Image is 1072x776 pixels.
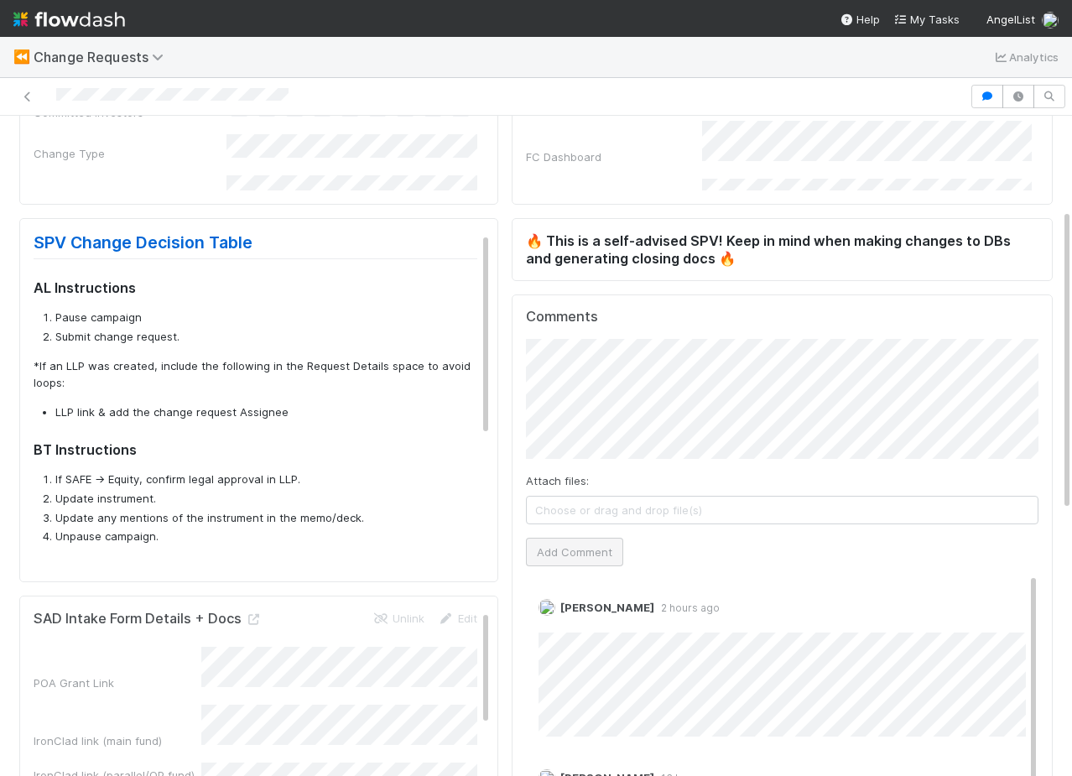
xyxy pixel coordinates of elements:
a: Analytics [992,47,1059,67]
li: Submit change request. [55,329,477,346]
div: POA Grant Link [34,674,201,691]
a: SPV Change Decision Table [34,232,252,253]
a: My Tasks [893,11,960,28]
div: IronClad link (main fund) [34,732,201,749]
span: AngelList [986,13,1035,26]
li: Update any mentions of the instrument in the memo/deck. [55,510,477,527]
span: Choose or drag and drop file(s) [527,497,1038,523]
div: Lead Syndicate [526,190,702,206]
label: Attach files: [526,472,589,489]
span: ⏪ [13,49,30,64]
button: Add Comment [526,538,623,566]
span: Change Requests [34,49,172,65]
a: Edit [438,612,477,625]
li: LLP link & add the change request Assignee [55,404,477,421]
li: Update instrument. [55,491,477,508]
span: My Tasks [893,13,960,26]
img: avatar_18c010e4-930e-4480-823a-7726a265e9dd.png [1042,12,1059,29]
p: *If an LLP was created, include the following in the Request Details space to avoid loops: [34,358,477,391]
h5: SAD Intake Form Details + Docs [34,611,262,628]
h3: BT Instructions [34,441,477,458]
h5: Comments [526,309,1038,326]
div: FC Dashboard [526,148,702,165]
a: Unlink [372,612,424,625]
div: Help [840,11,880,28]
img: logo-inverted-e16ddd16eac7371096b0.svg [13,5,125,34]
h3: AL Instructions [34,279,477,296]
h3: 🔥 This is a self-advised SPV! Keep in mind when making changes to DBs and generating closing docs 🔥 [526,232,1038,267]
div: Change Type [34,145,226,162]
li: Unpause campaign. [55,529,477,545]
span: [PERSON_NAME] [560,601,654,614]
li: If SAFE → Equity, confirm legal approval in LLP. [55,471,477,488]
img: avatar_18c010e4-930e-4480-823a-7726a265e9dd.png [539,599,555,616]
li: Pause campaign [55,310,477,326]
h3: Extra Considerations [34,565,477,582]
span: 2 hours ago [654,602,720,614]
